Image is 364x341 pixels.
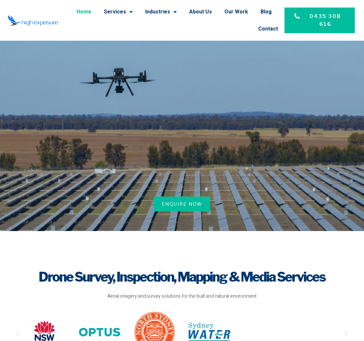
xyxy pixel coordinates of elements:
a: Industries [145,3,177,20]
a: 0435 308 616 [284,8,355,33]
span: Enquire Now [162,201,202,207]
a: Contact [258,20,278,37]
a: Enquire Now [154,197,210,211]
a: Home [77,3,91,20]
a: Services [104,3,133,20]
span: 0435 308 616 [306,12,345,28]
a: Blog [261,3,272,20]
img: Final-Logo copy [8,15,58,26]
a: About Us [189,3,212,20]
a: Our Work [224,3,248,20]
h1: Drone Survey, Inspection, Mapping & Media Services [14,268,350,286]
p: Aerial imagery and survey solutions for the built and natural environment [14,293,350,300]
nav: Menu [65,3,278,37]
